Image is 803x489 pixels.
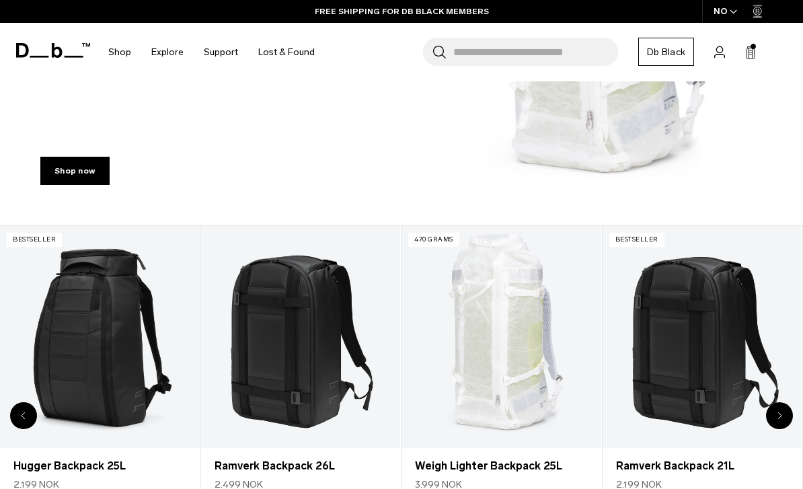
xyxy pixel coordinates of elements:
[401,226,601,447] a: Weigh Lighter Backpack 25L
[415,458,588,474] a: Weigh Lighter Backpack 25L
[151,28,184,76] a: Explore
[108,28,131,76] a: Shop
[766,402,793,429] div: Next slide
[98,23,325,81] nav: Main Navigation
[201,226,401,447] a: Ramverk Backpack 26L
[13,458,186,474] a: Hugger Backpack 25L
[7,233,62,247] p: Bestseller
[408,233,459,247] p: 470 grams
[603,226,802,447] a: Ramverk Backpack 21L
[315,5,489,17] a: FREE SHIPPING FOR DB BLACK MEMBERS
[204,28,238,76] a: Support
[10,402,37,429] div: Previous slide
[616,458,789,474] a: Ramverk Backpack 21L
[609,233,664,247] p: Bestseller
[638,38,694,66] a: Db Black
[215,458,387,474] a: Ramverk Backpack 26L
[258,28,315,76] a: Lost & Found
[40,157,110,185] a: Shop now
